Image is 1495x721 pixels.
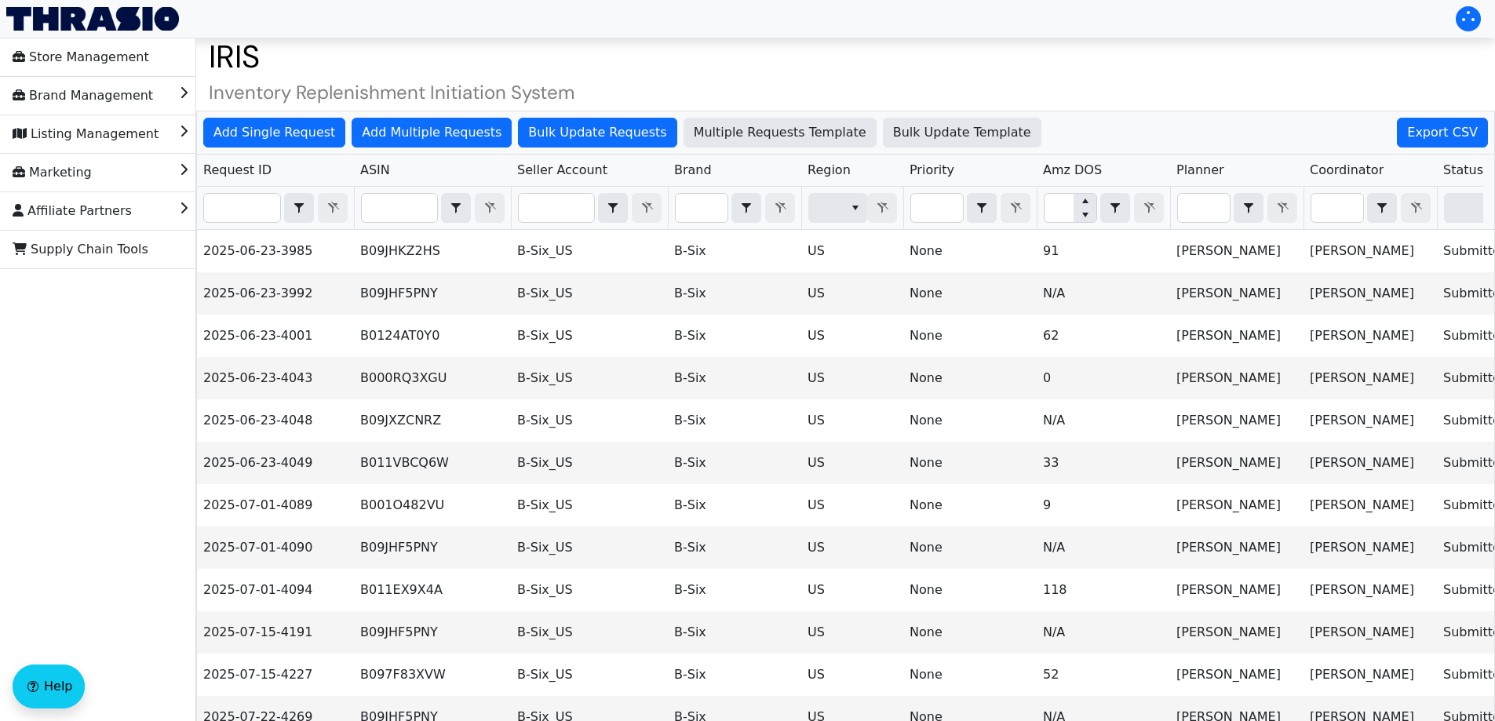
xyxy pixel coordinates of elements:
[511,187,668,230] th: Filter
[518,118,676,147] button: Bulk Update Requests
[511,230,668,272] td: B-Six_US
[844,194,866,222] button: select
[354,611,511,654] td: B09JHF5PNY
[903,569,1037,611] td: None
[196,38,1495,75] h1: IRIS
[910,161,954,180] span: Priority
[511,484,668,526] td: B-Six_US
[694,123,866,142] span: Multiple Requests Template
[801,442,903,484] td: US
[1037,399,1170,442] td: N/A
[1397,118,1488,147] button: Export CSV
[1037,272,1170,315] td: N/A
[1037,442,1170,484] td: 33
[903,187,1037,230] th: Filter
[354,526,511,569] td: B09JHF5PNY
[1170,442,1304,484] td: [PERSON_NAME]
[598,193,628,223] span: Choose Operator
[13,160,92,185] span: Marketing
[801,654,903,696] td: US
[1367,193,1397,223] span: Choose Operator
[1170,230,1304,272] td: [PERSON_NAME]
[1304,399,1437,442] td: [PERSON_NAME]
[203,161,272,180] span: Request ID
[517,161,607,180] span: Seller Account
[808,161,851,180] span: Region
[1170,654,1304,696] td: [PERSON_NAME]
[511,654,668,696] td: B-Six_US
[203,118,345,147] button: Add Single Request
[903,357,1037,399] td: None
[197,357,354,399] td: 2025-06-23-4043
[284,193,314,223] span: Choose Operator
[1304,526,1437,569] td: [PERSON_NAME]
[1170,187,1304,230] th: Filter
[441,193,471,223] span: Choose Operator
[1045,194,1074,222] input: Filter
[1170,611,1304,654] td: [PERSON_NAME]
[6,7,179,31] img: Thrasio Logo
[1170,315,1304,357] td: [PERSON_NAME]
[883,118,1041,147] button: Bulk Update Template
[1037,526,1170,569] td: N/A
[801,187,903,230] th: Filter
[801,357,903,399] td: US
[801,484,903,526] td: US
[676,194,727,222] input: Filter
[599,194,627,222] button: select
[1037,484,1170,526] td: 9
[197,272,354,315] td: 2025-06-23-3992
[1037,187,1170,230] th: Filter
[1101,194,1129,222] button: select
[684,118,877,147] button: Multiple Requests Template
[801,399,903,442] td: US
[213,123,335,142] span: Add Single Request
[354,187,511,230] th: Filter
[668,442,801,484] td: B-Six
[903,484,1037,526] td: None
[354,654,511,696] td: B097F83XVW
[354,399,511,442] td: B09JXZCNRZ
[903,230,1037,272] td: None
[668,230,801,272] td: B-Six
[362,194,437,222] input: Filter
[668,484,801,526] td: B-Six
[668,654,801,696] td: B-Six
[668,187,801,230] th: Filter
[967,193,997,223] span: Choose Operator
[1074,208,1096,222] button: Decrease value
[1407,123,1478,142] span: Export CSV
[197,315,354,357] td: 2025-06-23-4001
[903,611,1037,654] td: None
[511,526,668,569] td: B-Six_US
[1304,442,1437,484] td: [PERSON_NAME]
[668,611,801,654] td: B-Six
[903,272,1037,315] td: None
[354,569,511,611] td: B011EX9X4A
[1170,272,1304,315] td: [PERSON_NAME]
[1443,161,1483,180] span: Status
[903,654,1037,696] td: None
[44,677,72,696] span: Help
[354,442,511,484] td: B011VBCQ6W
[801,272,903,315] td: US
[197,611,354,654] td: 2025-07-15-4191
[1178,194,1230,222] input: Filter
[197,569,354,611] td: 2025-07-01-4094
[1170,484,1304,526] td: [PERSON_NAME]
[1037,654,1170,696] td: 52
[1304,315,1437,357] td: [PERSON_NAME]
[285,194,313,222] button: select
[1234,193,1263,223] span: Choose Operator
[668,272,801,315] td: B-Six
[968,194,996,222] button: select
[801,526,903,569] td: US
[903,315,1037,357] td: None
[197,654,354,696] td: 2025-07-15-4227
[1368,194,1396,222] button: select
[903,442,1037,484] td: None
[1304,230,1437,272] td: [PERSON_NAME]
[668,569,801,611] td: B-Six
[893,123,1031,142] span: Bulk Update Template
[911,194,963,222] input: Filter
